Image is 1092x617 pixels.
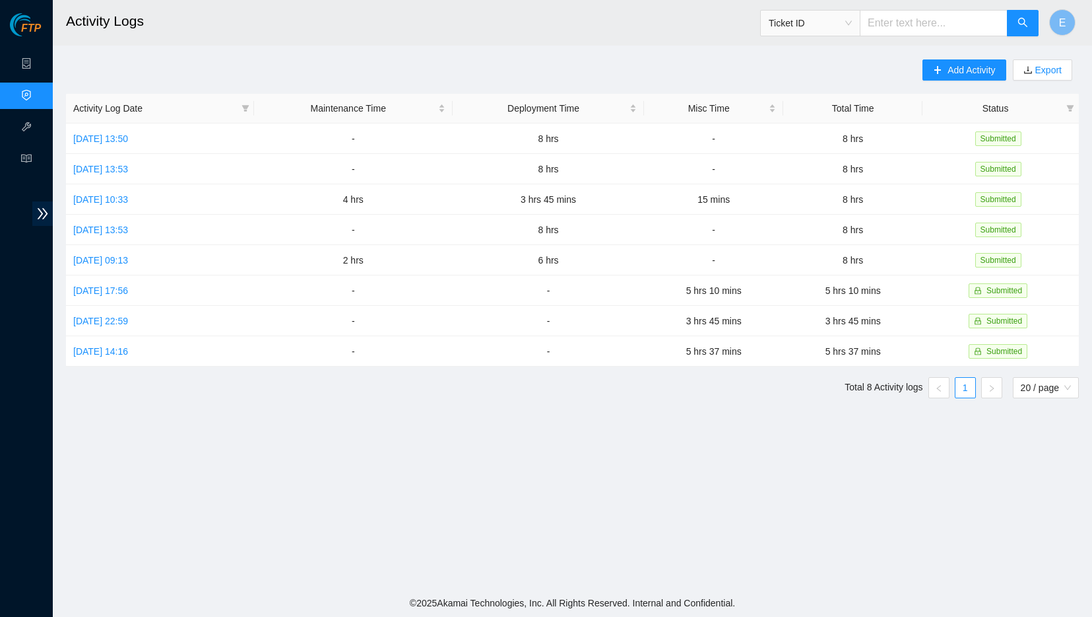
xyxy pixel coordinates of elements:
td: 8 hrs [783,245,922,275]
span: filter [241,104,249,112]
td: 8 hrs [783,184,922,215]
span: search [1017,17,1028,30]
span: Submitted [975,223,1021,237]
a: [DATE] 13:50 [73,133,128,144]
a: [DATE] 17:56 [73,285,128,296]
a: [DATE] 14:16 [73,346,128,357]
button: right [981,377,1002,398]
button: E [1049,9,1076,36]
td: 6 hrs [453,245,644,275]
input: Enter text here... [860,10,1008,36]
td: - [254,336,453,367]
td: 3 hrs 45 mins [453,184,644,215]
button: plusAdd Activity [922,59,1006,81]
li: Next Page [981,377,1002,398]
td: 5 hrs 10 mins [644,275,783,306]
td: 8 hrs [453,215,644,245]
td: - [453,336,644,367]
span: 20 / page [1021,378,1071,398]
span: FTP [21,22,41,35]
a: [DATE] 13:53 [73,164,128,174]
td: - [644,215,783,245]
span: Submitted [975,253,1021,268]
a: 1 [955,378,975,398]
a: [DATE] 13:53 [73,225,128,235]
li: 1 [955,377,976,398]
a: [DATE] 10:33 [73,194,128,205]
td: 8 hrs [783,124,922,154]
span: double-right [32,201,53,226]
span: plus [933,65,942,76]
span: Submitted [986,316,1022,326]
span: filter [1066,104,1074,112]
td: 3 hrs 45 mins [644,306,783,336]
span: filter [1064,98,1077,118]
span: lock [974,317,982,325]
span: filter [239,98,252,118]
span: Submitted [975,162,1021,176]
a: Akamai TechnologiesFTP [10,24,41,41]
span: left [935,384,943,392]
td: - [644,124,783,154]
td: - [254,124,453,154]
span: lock [974,347,982,355]
td: 8 hrs [783,154,922,184]
td: - [453,275,644,306]
td: 4 hrs [254,184,453,215]
td: 5 hrs 37 mins [644,336,783,367]
td: 5 hrs 10 mins [783,275,922,306]
li: Total 8 Activity logs [845,377,922,398]
span: lock [974,287,982,295]
span: read [21,147,32,174]
a: [DATE] 22:59 [73,316,128,326]
span: Add Activity [947,63,995,77]
footer: © 2025 Akamai Technologies, Inc. All Rights Reserved. Internal and Confidential. [53,589,1092,617]
td: - [453,306,644,336]
td: - [254,275,453,306]
span: Ticket ID [769,13,852,33]
img: Akamai Technologies [10,13,67,36]
td: - [644,245,783,275]
a: Export [1033,65,1062,75]
a: [DATE] 09:13 [73,255,128,266]
div: Page Size [1013,377,1079,398]
button: search [1007,10,1039,36]
td: 8 hrs [453,124,644,154]
li: Previous Page [928,377,949,398]
td: 15 mins [644,184,783,215]
td: 2 hrs [254,245,453,275]
td: 8 hrs [783,215,922,245]
span: Submitted [975,131,1021,146]
td: - [254,306,453,336]
td: 8 hrs [453,154,644,184]
span: Submitted [986,286,1022,295]
span: Submitted [986,347,1022,356]
span: download [1023,65,1033,76]
span: Submitted [975,192,1021,207]
td: - [254,154,453,184]
td: - [254,215,453,245]
button: downloadExport [1013,59,1072,81]
span: right [988,384,996,392]
span: Activity Log Date [73,101,236,116]
th: Total Time [783,94,922,124]
span: E [1059,15,1066,31]
td: 3 hrs 45 mins [783,306,922,336]
button: left [928,377,949,398]
td: 5 hrs 37 mins [783,336,922,367]
td: - [644,154,783,184]
span: Status [930,101,1061,116]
